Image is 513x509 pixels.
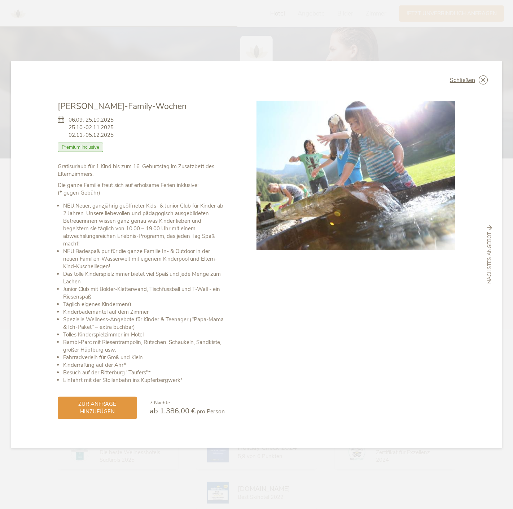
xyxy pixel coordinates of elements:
li: Das tolle Kinderspielzimmer bietet viel Spaß und jede Menge zum Lachen [63,270,225,286]
li: Spezielle Wellness-Angebote für Kinder & Teenager ("Papa-Mama & Ich-Paket" – extra buchbar) [63,316,225,331]
li: Kinderbademäntel auf dem Zimmer [63,308,225,316]
span: Premium Inclusive [58,143,103,152]
p: Gratisurlaub für 1 Kind bis zum 16. Geburtstag im Zusatzbett des Elternzimmers. [58,163,225,178]
li: Badespaß pur für die ganze Familie In- & Outdoor in der neuen Familien-Wasserwelt mit eigenem Kin... [63,248,225,270]
p: (* gegen Gebühr) [58,182,225,197]
li: Neuer, ganzjährig geöffneter Kids- & Junior Club für Kinder ab 2 Jahren. Unsere liebevollen und p... [63,202,225,248]
span: nächstes Angebot [486,232,493,284]
span: Schließen [450,77,475,83]
img: Sommer-Family-Wochen [256,101,455,250]
span: [PERSON_NAME]-Family-Wochen [58,101,187,112]
span: 06.09.-25.10.2025 25.10.-02.11.2025 02.11.-05.12.2025 [69,116,114,139]
li: Junior Club mit Bolder-Kletterwand, Tischfussball und T-Wall - ein Riesenspaß [63,286,225,301]
b: Die ganze Familie freut sich auf erholsame Ferien inklusive: [58,182,198,189]
b: NEU: [63,202,75,209]
b: NEU: [63,248,75,255]
li: Täglich eigenes Kindermenü [63,301,225,308]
